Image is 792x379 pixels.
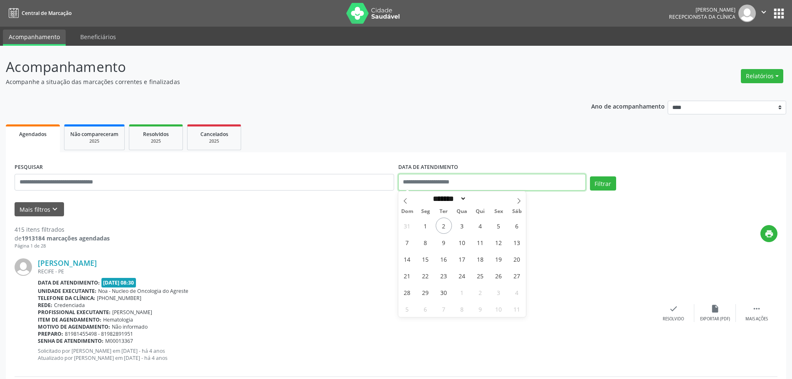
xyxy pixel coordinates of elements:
span: Outubro 4, 2025 [509,284,525,300]
button: Relatórios [741,69,783,83]
span: Setembro 28, 2025 [399,284,415,300]
button: print [760,225,777,242]
span: Setembro 24, 2025 [454,268,470,284]
span: Ter [434,209,453,214]
i: check [669,304,678,313]
span: Setembro 27, 2025 [509,268,525,284]
p: Acompanhamento [6,57,552,77]
b: Item de agendamento: [38,316,101,323]
button: apps [772,6,786,21]
span: [PHONE_NUMBER] [97,295,141,302]
span: Setembro 1, 2025 [417,218,434,234]
button:  [756,5,772,22]
div: RECIFE - PE [38,268,653,275]
span: Setembro 26, 2025 [491,268,507,284]
img: img [738,5,756,22]
span: Setembro 5, 2025 [491,218,507,234]
a: Central de Marcação [6,6,72,20]
b: Motivo de agendamento: [38,323,110,330]
i:  [759,7,768,17]
p: Acompanhe a situação das marcações correntes e finalizadas [6,77,552,86]
span: Setembro 14, 2025 [399,251,415,267]
span: Outubro 9, 2025 [472,301,489,317]
span: Outubro 10, 2025 [491,301,507,317]
span: Outubro 5, 2025 [399,301,415,317]
span: [DATE] 08:30 [101,278,136,287]
span: Seg [416,209,434,214]
span: Setembro 19, 2025 [491,251,507,267]
span: Credenciada [54,302,85,309]
button: Mais filtroskeyboard_arrow_down [15,202,64,217]
span: M00013367 [105,337,133,344]
strong: 1913184 marcações agendadas [22,234,110,242]
div: Resolvido [663,316,684,322]
span: 81981455498 - 81982891951 [65,330,133,337]
span: Não informado [112,323,148,330]
label: DATA DE ATENDIMENTO [398,161,458,174]
div: 2025 [70,138,118,144]
span: Outubro 7, 2025 [436,301,452,317]
div: 415 itens filtrados [15,225,110,234]
span: Outubro 1, 2025 [454,284,470,300]
a: Acompanhamento [3,30,66,46]
i:  [752,304,761,313]
div: Página 1 de 28 [15,243,110,250]
div: [PERSON_NAME] [669,6,735,13]
span: Agosto 31, 2025 [399,218,415,234]
span: Setembro 20, 2025 [509,251,525,267]
span: Recepcionista da clínica [669,13,735,20]
select: Month [430,194,467,203]
span: Setembro 6, 2025 [509,218,525,234]
b: Rede: [38,302,52,309]
div: 2025 [135,138,177,144]
span: Setembro 7, 2025 [399,234,415,250]
input: Year [466,194,494,203]
span: Sex [489,209,508,214]
span: Dom [398,209,417,214]
span: Noa - Nucleo de Oncologia do Agreste [98,287,188,295]
span: Agendados [19,131,47,138]
span: Sáb [508,209,526,214]
span: Resolvidos [143,131,169,138]
span: Outubro 11, 2025 [509,301,525,317]
b: Profissional executante: [38,309,111,316]
span: Setembro 18, 2025 [472,251,489,267]
div: Exportar (PDF) [700,316,730,322]
span: Setembro 9, 2025 [436,234,452,250]
b: Unidade executante: [38,287,96,295]
span: Setembro 23, 2025 [436,268,452,284]
span: Setembro 13, 2025 [509,234,525,250]
i: keyboard_arrow_down [50,205,59,214]
span: Setembro 17, 2025 [454,251,470,267]
i: print [765,229,774,238]
span: Setembro 11, 2025 [472,234,489,250]
span: Setembro 16, 2025 [436,251,452,267]
b: Preparo: [38,330,63,337]
p: Solicitado por [PERSON_NAME] em [DATE] - há 4 anos Atualizado por [PERSON_NAME] em [DATE] - há 4 ... [38,347,653,362]
span: Setembro 22, 2025 [417,268,434,284]
span: Outubro 8, 2025 [454,301,470,317]
span: Setembro 29, 2025 [417,284,434,300]
b: Telefone da clínica: [38,295,95,302]
span: Setembro 30, 2025 [436,284,452,300]
span: Setembro 25, 2025 [472,268,489,284]
p: Ano de acompanhamento [591,101,665,111]
span: Qui [471,209,489,214]
span: Setembro 10, 2025 [454,234,470,250]
span: Não compareceram [70,131,118,138]
span: Outubro 2, 2025 [472,284,489,300]
div: Mais ações [745,316,768,322]
span: Outubro 6, 2025 [417,301,434,317]
span: Qua [453,209,471,214]
span: Setembro 15, 2025 [417,251,434,267]
span: Setembro 12, 2025 [491,234,507,250]
span: Outubro 3, 2025 [491,284,507,300]
span: [PERSON_NAME] [112,309,152,316]
button: Filtrar [590,176,616,191]
label: PESQUISAR [15,161,43,174]
span: Setembro 4, 2025 [472,218,489,234]
i: insert_drive_file [711,304,720,313]
a: Beneficiários [74,30,122,44]
div: 2025 [193,138,235,144]
b: Senha de atendimento: [38,337,104,344]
